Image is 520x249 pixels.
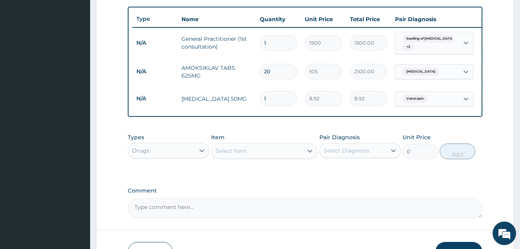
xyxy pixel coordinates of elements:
span: [MEDICAL_DATA] [402,68,439,76]
div: Select Diagnosis [324,147,370,154]
div: Minimize live chat window [129,4,147,23]
span: Vulval pain [402,95,428,103]
th: Pair Diagnosis [391,11,477,27]
td: [MEDICAL_DATA] 50MG [178,91,256,107]
span: We're online! [45,75,108,154]
div: Select Item [216,147,247,155]
div: Drugs [132,147,149,154]
th: Total Price [346,11,391,27]
span: Swelling of [MEDICAL_DATA] [402,35,457,43]
td: N/A [132,64,178,79]
span: + 2 [402,43,414,51]
label: Unit Price [402,133,431,141]
th: Unit Price [301,11,346,27]
td: AMOKSIKLAV TABS 625MG [178,60,256,84]
th: Quantity [256,11,301,27]
th: Name [178,11,256,27]
button: Add [440,144,475,159]
th: Type [132,12,178,26]
img: d_794563401_company_1708531726252_794563401 [14,39,32,59]
label: Types [128,134,144,141]
div: Chat with us now [41,44,132,54]
textarea: Type your message and hit 'Enter' [4,166,149,193]
th: Actions [477,11,516,27]
label: Comment [128,187,482,194]
td: N/A [132,91,178,106]
label: Pair Diagnosis [319,133,360,141]
td: General Practitioner (1st consultation) [178,31,256,55]
td: N/A [132,36,178,50]
label: Item [211,133,225,141]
